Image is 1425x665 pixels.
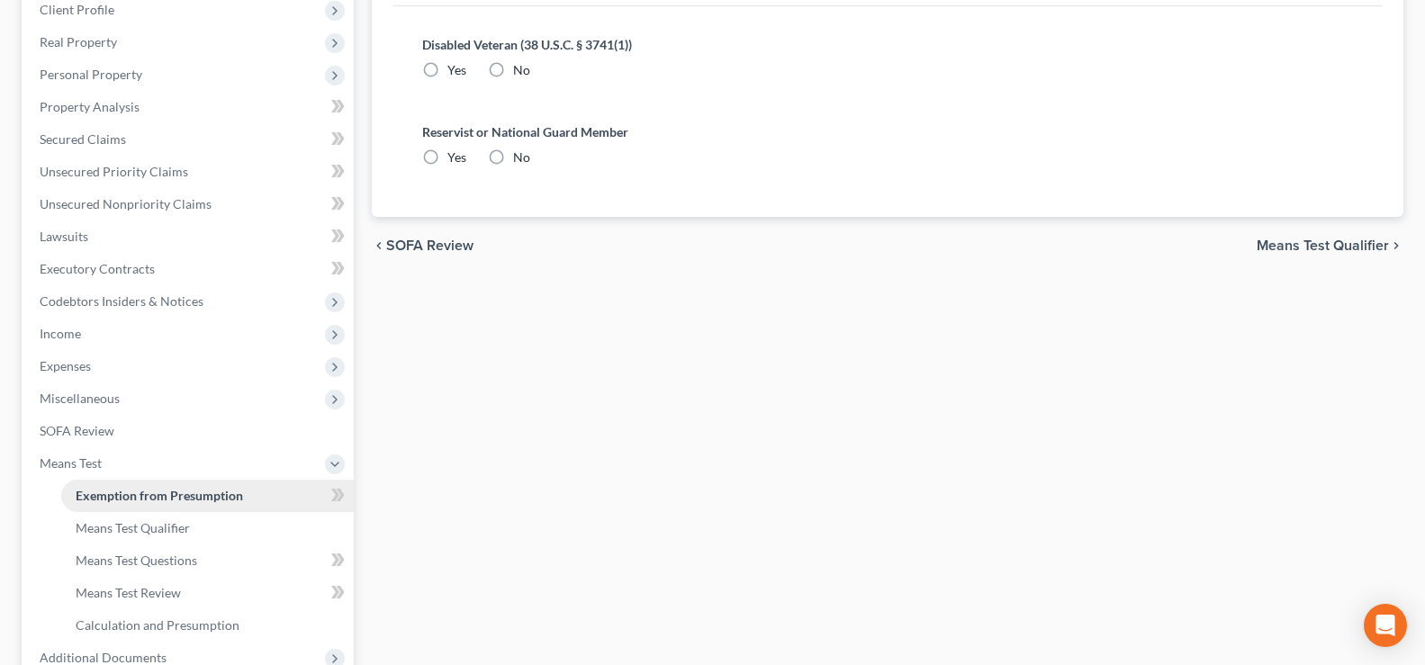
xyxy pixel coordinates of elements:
[76,617,239,633] span: Calculation and Presumption
[25,91,354,123] a: Property Analysis
[40,423,114,438] span: SOFA Review
[61,512,354,544] a: Means Test Qualifier
[447,149,466,165] span: Yes
[76,520,190,535] span: Means Test Qualifier
[40,196,212,211] span: Unsecured Nonpriority Claims
[25,415,354,447] a: SOFA Review
[76,553,197,568] span: Means Test Questions
[40,261,155,276] span: Executory Contracts
[40,358,91,373] span: Expenses
[61,609,354,642] a: Calculation and Presumption
[1364,604,1407,647] div: Open Intercom Messenger
[1257,238,1403,253] button: Means Test Qualifier chevron_right
[61,544,354,577] a: Means Test Questions
[513,62,530,77] span: No
[386,238,473,253] span: SOFA Review
[372,238,386,253] i: chevron_left
[372,238,473,253] button: chevron_left SOFA Review
[513,149,530,165] span: No
[1389,238,1403,253] i: chevron_right
[25,123,354,156] a: Secured Claims
[40,455,102,471] span: Means Test
[40,650,167,665] span: Additional Documents
[76,488,243,503] span: Exemption from Presumption
[422,35,1353,54] label: Disabled Veteran (38 U.S.C. § 3741(1))
[61,480,354,512] a: Exemption from Presumption
[40,391,120,406] span: Miscellaneous
[447,62,466,77] span: Yes
[40,164,188,179] span: Unsecured Priority Claims
[40,131,126,147] span: Secured Claims
[25,253,354,285] a: Executory Contracts
[76,585,181,600] span: Means Test Review
[40,229,88,244] span: Lawsuits
[25,188,354,220] a: Unsecured Nonpriority Claims
[25,156,354,188] a: Unsecured Priority Claims
[40,34,117,49] span: Real Property
[40,326,81,341] span: Income
[1257,238,1389,253] span: Means Test Qualifier
[422,122,1353,141] label: Reservist or National Guard Member
[40,99,140,114] span: Property Analysis
[40,293,203,309] span: Codebtors Insiders & Notices
[61,577,354,609] a: Means Test Review
[40,67,142,82] span: Personal Property
[25,220,354,253] a: Lawsuits
[40,2,114,17] span: Client Profile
